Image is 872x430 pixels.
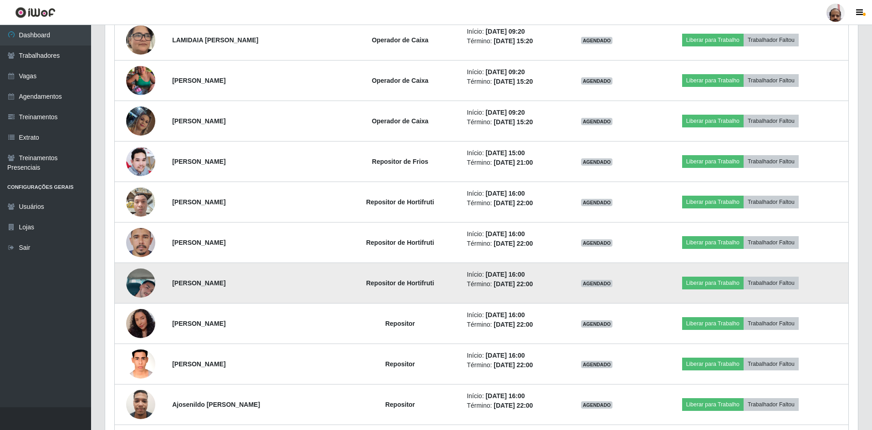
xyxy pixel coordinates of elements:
[372,117,428,125] strong: Operador de Caixa
[581,401,613,409] span: AGENDADO
[485,28,525,35] time: [DATE] 09:20
[494,199,533,207] time: [DATE] 22:00
[581,37,613,44] span: AGENDADO
[581,361,613,368] span: AGENDADO
[485,392,525,400] time: [DATE] 16:00
[467,351,556,360] li: Início:
[485,352,525,359] time: [DATE] 16:00
[467,77,556,86] li: Término:
[485,109,525,116] time: [DATE] 09:20
[172,36,258,44] strong: LAMIDAIA [PERSON_NAME]
[467,148,556,158] li: Início:
[744,115,799,127] button: Trabalhador Faltou
[744,74,799,87] button: Trabalhador Faltou
[682,398,744,411] button: Liberar para Trabalho
[682,236,744,249] button: Liberar para Trabalho
[126,147,155,176] img: 1744284341350.jpeg
[682,277,744,289] button: Liberar para Trabalho
[682,155,744,168] button: Liberar para Trabalho
[172,77,225,84] strong: [PERSON_NAME]
[126,182,155,221] img: 1748792170326.jpeg
[581,199,613,206] span: AGENDADO
[744,155,799,168] button: Trabalhador Faltou
[126,385,155,424] img: 1757524320861.jpeg
[682,115,744,127] button: Liberar para Trabalho
[467,360,556,370] li: Término:
[682,34,744,46] button: Liberar para Trabalho
[467,27,556,36] li: Início:
[581,320,613,328] span: AGENDADO
[467,117,556,127] li: Término:
[494,361,533,369] time: [DATE] 22:00
[15,7,56,18] img: CoreUI Logo
[172,360,225,368] strong: [PERSON_NAME]
[467,198,556,208] li: Término:
[366,198,434,206] strong: Repositor de Hortifruti
[172,198,225,206] strong: [PERSON_NAME]
[172,117,225,125] strong: [PERSON_NAME]
[467,108,556,117] li: Início:
[385,320,415,327] strong: Repositor
[744,398,799,411] button: Trabalhador Faltou
[494,240,533,247] time: [DATE] 22:00
[485,190,525,197] time: [DATE] 16:00
[744,317,799,330] button: Trabalhador Faltou
[467,320,556,329] li: Término:
[467,36,556,46] li: Término:
[172,158,225,165] strong: [PERSON_NAME]
[494,118,533,126] time: [DATE] 15:20
[682,358,744,370] button: Liberar para Trabalho
[172,239,225,246] strong: [PERSON_NAME]
[494,321,533,328] time: [DATE] 22:00
[467,229,556,239] li: Início:
[682,196,744,208] button: Liberar para Trabalho
[682,317,744,330] button: Liberar para Trabalho
[467,391,556,401] li: Início:
[581,118,613,125] span: AGENDADO
[467,279,556,289] li: Término:
[467,239,556,248] li: Término:
[467,310,556,320] li: Início:
[494,78,533,85] time: [DATE] 15:20
[126,257,155,309] img: 1747688912363.jpeg
[126,95,155,147] img: 1747887947738.jpeg
[126,344,155,383] img: 1675914680949.jpeg
[467,158,556,167] li: Término:
[385,401,415,408] strong: Repositor
[485,149,525,157] time: [DATE] 15:00
[494,159,533,166] time: [DATE] 21:00
[744,236,799,249] button: Trabalhador Faltou
[366,239,434,246] strong: Repositor de Hortifruti
[581,239,613,247] span: AGENDADO
[485,271,525,278] time: [DATE] 16:00
[467,67,556,77] li: Início:
[744,358,799,370] button: Trabalhador Faltou
[126,305,155,342] img: 1753371469357.jpeg
[372,77,428,84] strong: Operador de Caixa
[467,189,556,198] li: Início:
[581,158,613,166] span: AGENDADO
[172,401,260,408] strong: Ajosenildo [PERSON_NAME]
[467,401,556,410] li: Término:
[744,196,799,208] button: Trabalhador Faltou
[581,77,613,85] span: AGENDADO
[126,211,155,274] img: 1750080231125.jpeg
[126,55,155,106] img: 1744399618911.jpeg
[494,37,533,45] time: [DATE] 15:20
[485,230,525,238] time: [DATE] 16:00
[172,320,225,327] strong: [PERSON_NAME]
[126,21,155,59] img: 1756231010966.jpeg
[372,158,428,165] strong: Repositor de Frios
[485,311,525,319] time: [DATE] 16:00
[485,68,525,76] time: [DATE] 09:20
[744,277,799,289] button: Trabalhador Faltou
[385,360,415,368] strong: Repositor
[372,36,428,44] strong: Operador de Caixa
[494,402,533,409] time: [DATE] 22:00
[682,74,744,87] button: Liberar para Trabalho
[467,270,556,279] li: Início:
[744,34,799,46] button: Trabalhador Faltou
[172,279,225,287] strong: [PERSON_NAME]
[494,280,533,288] time: [DATE] 22:00
[366,279,434,287] strong: Repositor de Hortifruti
